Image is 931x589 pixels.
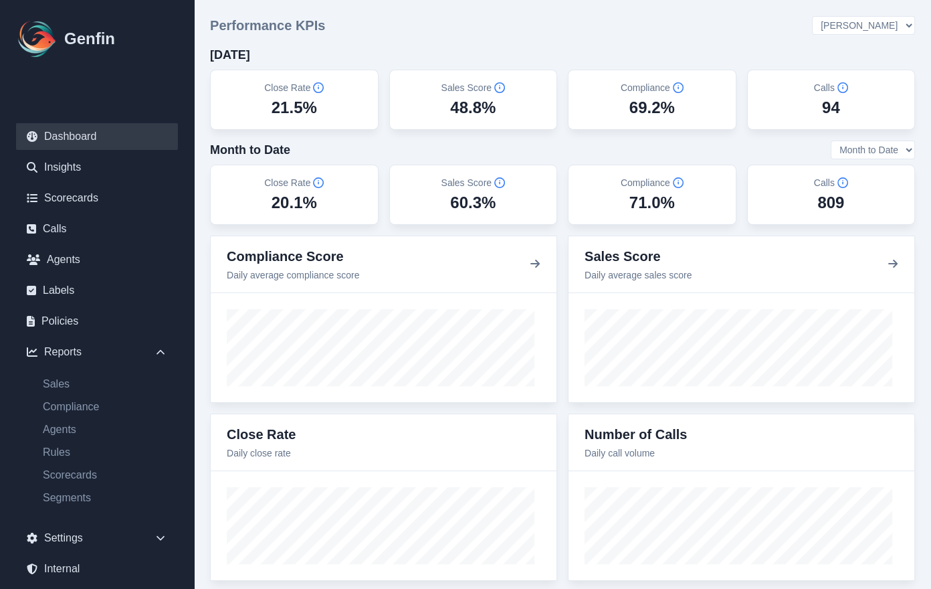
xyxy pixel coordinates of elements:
[210,141,290,159] h4: Month to Date
[837,82,848,93] span: Info
[227,247,359,266] h3: Compliance Score
[16,525,178,552] div: Settings
[32,490,178,506] a: Segments
[32,444,178,460] a: Rules
[441,176,505,189] h5: Sales Score
[450,97,496,118] div: 48.8%
[450,192,496,214] div: 60.3%
[673,82,684,93] span: Info
[32,467,178,483] a: Scorecards
[32,376,178,392] a: Sales
[16,154,178,181] a: Insights
[264,81,324,94] h5: Close Rate
[441,81,505,94] h5: Sales Score
[16,556,178,582] a: Internal
[16,123,178,150] a: Dashboard
[585,247,692,266] h3: Sales Score
[585,446,687,460] p: Daily call volume
[814,81,848,94] h5: Calls
[822,97,840,118] div: 94
[621,176,684,189] h5: Compliance
[494,177,505,188] span: Info
[227,446,296,460] p: Daily close rate
[530,256,540,272] button: View details
[817,192,844,214] div: 809
[32,399,178,415] a: Compliance
[210,46,250,64] h4: [DATE]
[313,177,324,188] span: Info
[16,216,178,242] a: Calls
[313,82,324,93] span: Info
[16,185,178,212] a: Scorecards
[629,97,675,118] div: 69.2%
[16,339,178,365] div: Reports
[272,192,317,214] div: 20.1%
[621,81,684,94] h5: Compliance
[64,28,115,50] h1: Genfin
[888,256,898,272] button: View details
[494,82,505,93] span: Info
[16,17,59,60] img: Logo
[264,176,324,189] h5: Close Rate
[673,177,684,188] span: Info
[210,16,325,35] h3: Performance KPIs
[227,268,359,282] p: Daily average compliance score
[16,308,178,335] a: Policies
[585,268,692,282] p: Daily average sales score
[16,246,178,273] a: Agents
[629,192,675,214] div: 71.0%
[227,425,296,444] h3: Close Rate
[837,177,848,188] span: Info
[32,422,178,438] a: Agents
[814,176,848,189] h5: Calls
[272,97,317,118] div: 21.5%
[16,277,178,304] a: Labels
[585,425,687,444] h3: Number of Calls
